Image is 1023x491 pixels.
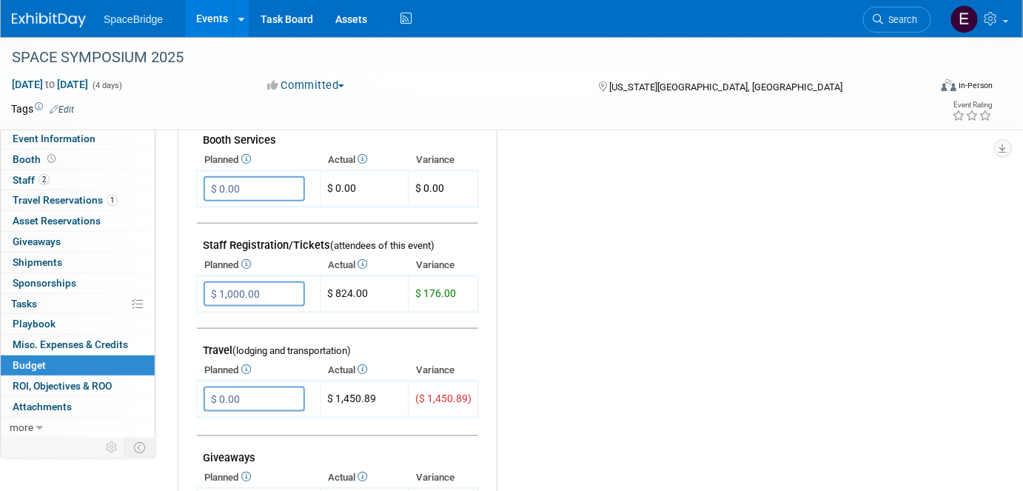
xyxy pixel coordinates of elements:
[13,215,101,227] span: Asset Reservations
[197,150,321,170] th: Planned
[232,345,351,356] span: (lodging and transportation)
[409,255,478,275] th: Variance
[13,380,112,392] span: ROI, Objectives & ROO
[1,150,155,170] a: Booth
[330,240,435,251] span: (attendees of this event)
[12,13,86,27] img: ExhibitDay
[197,467,321,488] th: Planned
[1,418,155,438] a: more
[1,170,155,190] a: Staff2
[262,78,350,93] button: Committed
[43,79,57,90] span: to
[10,421,33,433] span: more
[11,101,74,116] td: Tags
[1,273,155,293] a: Sponsorships
[13,277,76,289] span: Sponsorships
[409,467,478,488] th: Variance
[38,174,50,185] span: 2
[13,256,62,268] span: Shipments
[197,118,478,150] td: Booth Services
[321,150,409,170] th: Actual
[1,211,155,231] a: Asset Reservations
[13,153,58,165] span: Booth
[950,5,979,33] img: Elizabeth Gelerman
[610,81,843,93] span: [US_STATE][GEOGRAPHIC_DATA], [GEOGRAPHIC_DATA]
[13,318,56,330] span: Playbook
[11,78,89,91] span: [DATE] [DATE]
[91,81,122,90] span: (4 days)
[197,329,478,361] td: Travel
[953,101,993,109] div: Event Rating
[44,153,58,164] span: Booth not reserved yet
[1,253,155,273] a: Shipments
[415,287,456,299] span: $ 176.00
[321,360,409,381] th: Actual
[107,195,118,206] span: 1
[1,335,155,355] a: Misc. Expenses & Credits
[1,232,155,252] a: Giveaways
[197,436,478,468] td: Giveaways
[1,294,155,314] a: Tasks
[942,79,956,91] img: Format-Inperson.png
[13,359,46,371] span: Budget
[1,190,155,210] a: Travel Reservations1
[1,355,155,375] a: Budget
[197,224,478,255] td: Staff Registration/Tickets
[197,360,321,381] th: Planned
[863,7,931,33] a: Search
[321,276,409,313] td: $ 824.00
[197,255,321,275] th: Planned
[321,467,409,488] th: Actual
[883,14,917,25] span: Search
[415,182,444,194] span: $ 0.00
[409,150,478,170] th: Variance
[13,401,72,412] span: Attachments
[99,438,125,457] td: Personalize Event Tab Strip
[1,314,155,334] a: Playbook
[11,298,37,310] span: Tasks
[959,80,993,91] div: In-Person
[1,376,155,396] a: ROI, Objectives & ROO
[50,104,74,115] a: Edit
[848,77,993,99] div: Event Format
[13,236,61,247] span: Giveaways
[321,255,409,275] th: Actual
[415,393,472,404] span: ($ 1,450.89)
[409,360,478,381] th: Variance
[13,174,50,186] span: Staff
[13,338,128,350] span: Misc. Expenses & Credits
[13,194,118,206] span: Travel Reservations
[321,381,409,418] td: $ 1,450.89
[1,129,155,149] a: Event Information
[13,133,95,144] span: Event Information
[7,44,910,71] div: SPACE SYMPOSIUM 2025
[1,397,155,417] a: Attachments
[125,438,155,457] td: Toggle Event Tabs
[104,13,163,25] span: SpaceBridge
[321,171,409,207] td: $ 0.00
